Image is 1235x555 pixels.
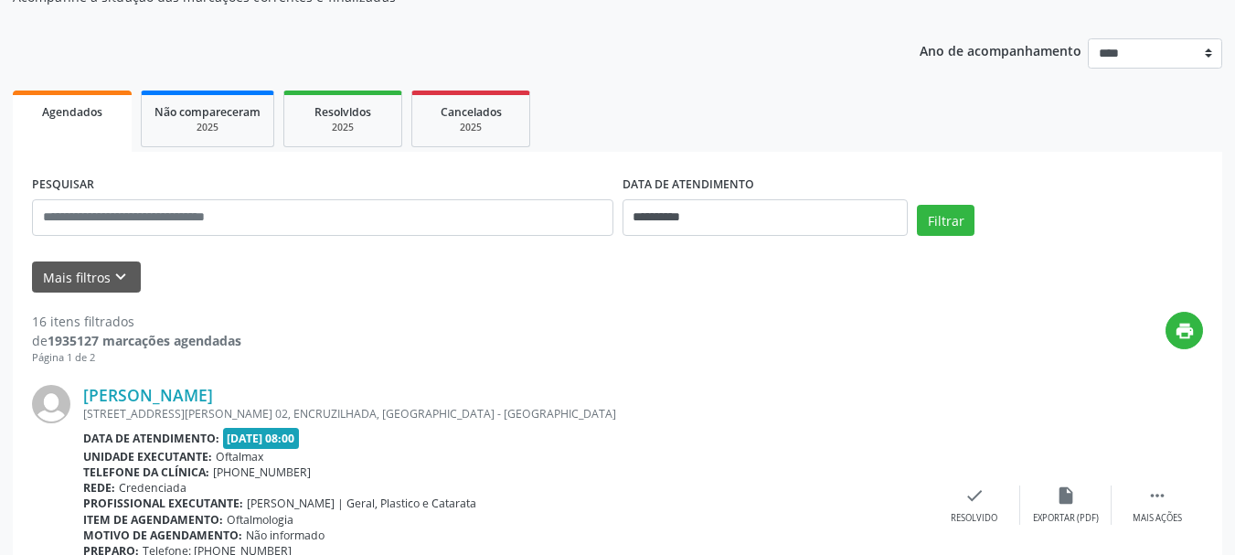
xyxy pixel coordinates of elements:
[917,205,974,236] button: Filtrar
[42,104,102,120] span: Agendados
[314,104,371,120] span: Resolvidos
[111,267,131,287] i: keyboard_arrow_down
[441,104,502,120] span: Cancelados
[83,464,209,480] b: Telefone da clínica:
[154,121,261,134] div: 2025
[964,486,985,506] i: check
[1147,486,1167,506] i: 
[1166,312,1203,349] button: print
[83,496,243,511] b: Profissional executante:
[83,480,115,496] b: Rede:
[32,312,241,331] div: 16 itens filtrados
[83,512,223,528] b: Item de agendamento:
[1175,321,1195,341] i: print
[1133,512,1182,525] div: Mais ações
[32,171,94,199] label: PESQUISAR
[920,38,1081,61] p: Ano de acompanhamento
[83,431,219,446] b: Data de atendimento:
[247,496,476,511] span: [PERSON_NAME] | Geral, Plastico e Catarata
[623,171,754,199] label: DATA DE ATENDIMENTO
[425,121,516,134] div: 2025
[32,331,241,350] div: de
[32,350,241,366] div: Página 1 de 2
[48,332,241,349] strong: 1935127 marcações agendadas
[1033,512,1099,525] div: Exportar (PDF)
[83,449,212,464] b: Unidade executante:
[83,406,929,422] div: [STREET_ADDRESS][PERSON_NAME] 02, ENCRUZILHADA, [GEOGRAPHIC_DATA] - [GEOGRAPHIC_DATA]
[216,449,263,464] span: Oftalmax
[223,428,300,449] span: [DATE] 08:00
[246,528,325,543] span: Não informado
[154,104,261,120] span: Não compareceram
[119,480,186,496] span: Credenciada
[32,385,70,423] img: img
[227,512,293,528] span: Oftalmologia
[83,528,242,543] b: Motivo de agendamento:
[32,261,141,294] button: Mais filtroskeyboard_arrow_down
[213,464,311,480] span: [PHONE_NUMBER]
[1056,486,1076,506] i: insert_drive_file
[297,121,389,134] div: 2025
[83,385,213,405] a: [PERSON_NAME]
[951,512,997,525] div: Resolvido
